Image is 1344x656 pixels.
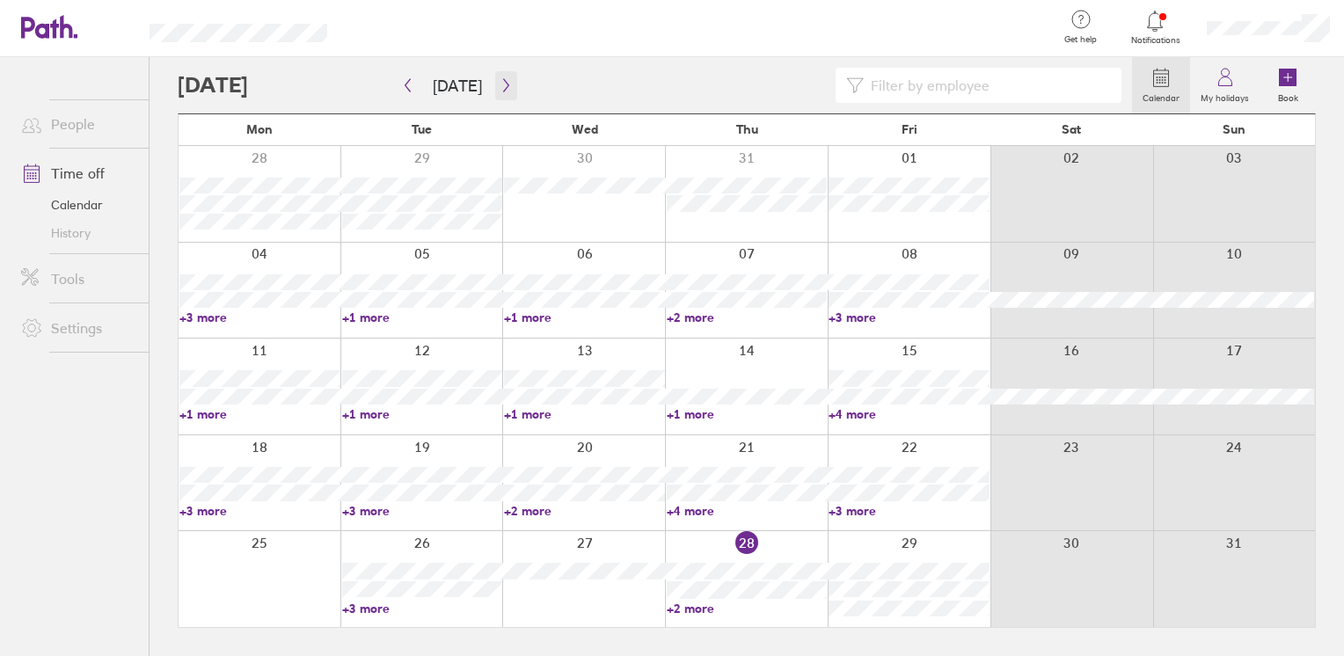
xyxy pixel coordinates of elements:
a: +1 more [504,310,665,325]
span: Sat [1062,122,1081,136]
a: +3 more [829,310,990,325]
span: Fri [902,122,917,136]
a: +3 more [179,310,340,325]
a: +2 more [667,310,828,325]
span: Wed [572,122,598,136]
label: Calendar [1132,88,1190,104]
a: +1 more [342,406,503,422]
button: [DATE] [419,71,496,100]
label: My holidays [1190,88,1260,104]
a: +2 more [667,601,828,616]
span: Get help [1052,34,1109,45]
a: My holidays [1190,57,1260,113]
a: Tools [7,261,149,296]
a: +3 more [342,601,503,616]
a: +4 more [667,503,828,519]
span: Notifications [1127,35,1184,46]
a: Settings [7,310,149,346]
span: Thu [736,122,758,136]
span: Tue [412,122,432,136]
a: Calendar [1132,57,1190,113]
a: +3 more [829,503,990,519]
label: Book [1267,88,1309,104]
a: +2 more [504,503,665,519]
a: +4 more [829,406,990,422]
a: +1 more [667,406,828,422]
a: +3 more [342,503,503,519]
a: History [7,219,149,247]
a: Notifications [1127,9,1184,46]
a: Book [1260,57,1316,113]
input: Filter by employee [864,69,1112,102]
a: +1 more [342,310,503,325]
a: +1 more [179,406,340,422]
a: Calendar [7,191,149,219]
span: Sun [1223,122,1245,136]
a: People [7,106,149,142]
a: +3 more [179,503,340,519]
a: +1 more [504,406,665,422]
a: Time off [7,156,149,191]
span: Mon [246,122,273,136]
